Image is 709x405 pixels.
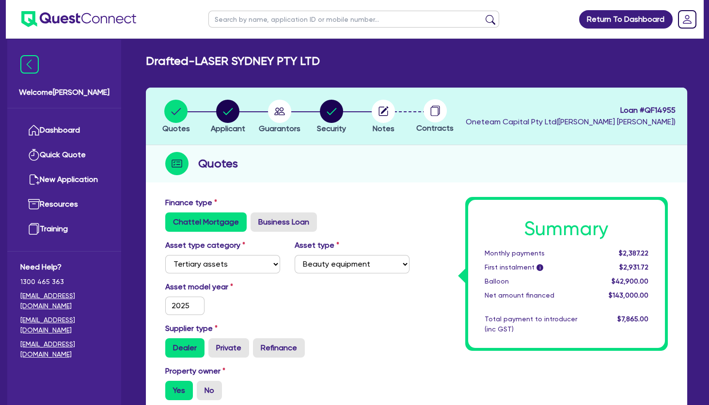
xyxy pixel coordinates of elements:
[20,291,108,311] a: [EMAIL_ADDRESS][DOMAIN_NAME]
[477,276,597,286] div: Balloon
[466,105,676,116] span: Loan # QF14955
[165,338,205,358] label: Dealer
[251,212,317,232] label: Business Loan
[485,217,649,240] h1: Summary
[316,99,347,135] button: Security
[208,11,499,28] input: Search by name, application ID or mobile number...
[317,124,346,133] span: Security
[20,339,108,360] a: [EMAIL_ADDRESS][DOMAIN_NAME]
[466,117,676,126] span: Oneteam Capital Pty Ltd ( [PERSON_NAME] [PERSON_NAME] )
[165,381,193,400] label: Yes
[371,99,395,135] button: Notes
[158,281,287,293] label: Asset model year
[28,198,40,210] img: resources
[477,290,597,300] div: Net amount financed
[477,314,597,334] div: Total payment to introducer (inc GST)
[253,338,305,358] label: Refinance
[28,223,40,235] img: training
[20,261,108,273] span: Need Help?
[21,11,136,27] img: quest-connect-logo-blue
[416,123,454,133] span: Contracts
[477,262,597,272] div: First instalment
[162,99,190,135] button: Quotes
[619,263,648,271] span: $2,931.72
[210,99,246,135] button: Applicant
[258,99,301,135] button: Guarantors
[617,315,648,323] span: $7,865.00
[165,365,225,377] label: Property owner
[20,217,108,241] a: Training
[20,143,108,167] a: Quick Quote
[28,149,40,161] img: quick-quote
[19,87,110,98] span: Welcome [PERSON_NAME]
[208,338,249,358] label: Private
[295,240,339,251] label: Asset type
[165,197,217,209] label: Finance type
[165,152,189,175] img: step-icon
[619,249,648,257] span: $2,387.22
[146,54,320,68] h2: Drafted - LASER SYDNEY PTY LTD
[20,192,108,217] a: Resources
[20,277,108,287] span: 1300 465 363
[165,212,247,232] label: Chattel Mortgage
[536,264,543,271] span: i
[609,291,648,299] span: $143,000.00
[165,323,218,334] label: Supplier type
[20,55,39,74] img: icon-menu-close
[198,155,238,172] h2: Quotes
[259,124,300,133] span: Guarantors
[20,167,108,192] a: New Application
[373,124,394,133] span: Notes
[20,118,108,143] a: Dashboard
[162,124,190,133] span: Quotes
[579,10,673,29] a: Return To Dashboard
[675,7,700,32] a: Dropdown toggle
[28,174,40,185] img: new-application
[612,277,648,285] span: $42,900.00
[197,381,222,400] label: No
[211,124,245,133] span: Applicant
[477,248,597,258] div: Monthly payments
[165,240,245,251] label: Asset type category
[20,315,108,335] a: [EMAIL_ADDRESS][DOMAIN_NAME]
